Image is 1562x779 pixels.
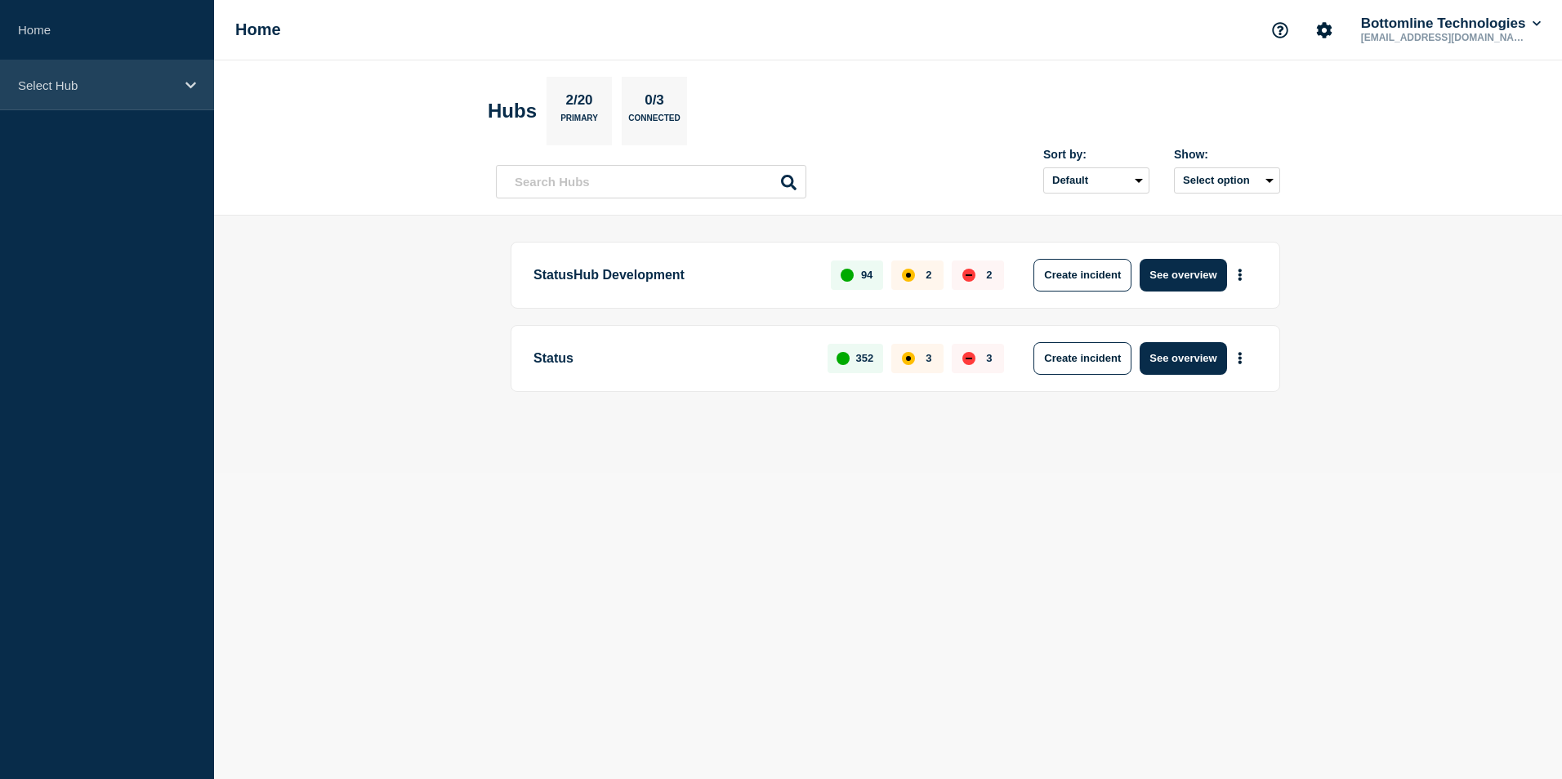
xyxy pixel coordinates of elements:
div: Show: [1174,148,1280,161]
p: [EMAIL_ADDRESS][DOMAIN_NAME] [1358,32,1528,43]
p: 0/3 [639,92,671,114]
p: Connected [628,114,680,131]
button: Support [1263,13,1297,47]
div: affected [902,269,915,282]
p: Status [533,342,809,375]
button: See overview [1140,259,1226,292]
div: up [837,352,850,365]
p: 94 [861,269,872,281]
button: See overview [1140,342,1226,375]
div: down [962,269,975,282]
p: StatusHub Development [533,259,812,292]
button: Account settings [1307,13,1341,47]
button: More actions [1230,343,1251,373]
button: Select option [1174,167,1280,194]
p: 3 [986,352,992,364]
p: Select Hub [18,78,175,92]
h1: Home [235,20,281,39]
button: Bottomline Technologies [1358,16,1544,32]
button: Create incident [1033,259,1131,292]
input: Search Hubs [496,165,806,198]
select: Sort by [1043,167,1149,194]
p: 352 [856,352,874,364]
p: Primary [560,114,598,131]
p: 2 [926,269,931,281]
button: More actions [1230,260,1251,290]
div: affected [902,352,915,365]
div: Sort by: [1043,148,1149,161]
h2: Hubs [488,100,537,122]
div: up [841,269,854,282]
p: 3 [926,352,931,364]
button: Create incident [1033,342,1131,375]
div: down [962,352,975,365]
p: 2 [986,269,992,281]
p: 2/20 [560,92,599,114]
